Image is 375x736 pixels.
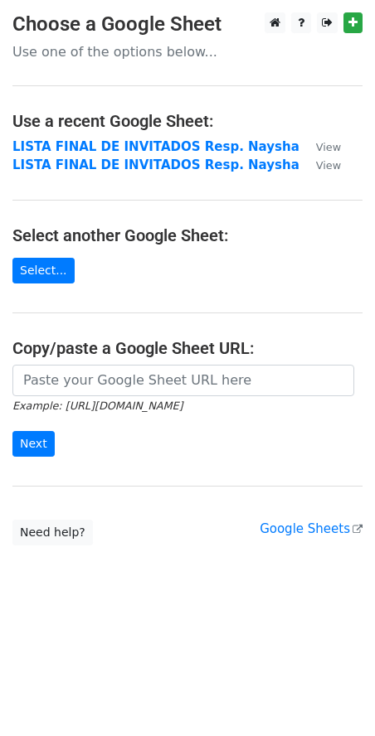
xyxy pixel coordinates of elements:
[260,521,363,536] a: Google Sheets
[12,431,55,457] input: Next
[12,225,363,245] h4: Select another Google Sheet:
[316,141,341,153] small: View
[12,43,363,61] p: Use one of the options below...
[12,365,354,396] input: Paste your Google Sheet URL here
[12,111,363,131] h4: Use a recent Google Sheet:
[12,338,363,358] h4: Copy/paste a Google Sheet URL:
[300,139,341,154] a: View
[12,399,183,412] small: Example: [URL][DOMAIN_NAME]
[12,258,75,283] a: Select...
[316,159,341,172] small: View
[12,157,300,172] a: LISTA FINAL DE INVITADOS Resp. Naysha
[300,157,341,172] a: View
[12,12,363,36] h3: Choose a Google Sheet
[12,139,300,154] a: LISTA FINAL DE INVITADOS Resp. Naysha
[292,656,375,736] iframe: Chat Widget
[12,520,93,545] a: Need help?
